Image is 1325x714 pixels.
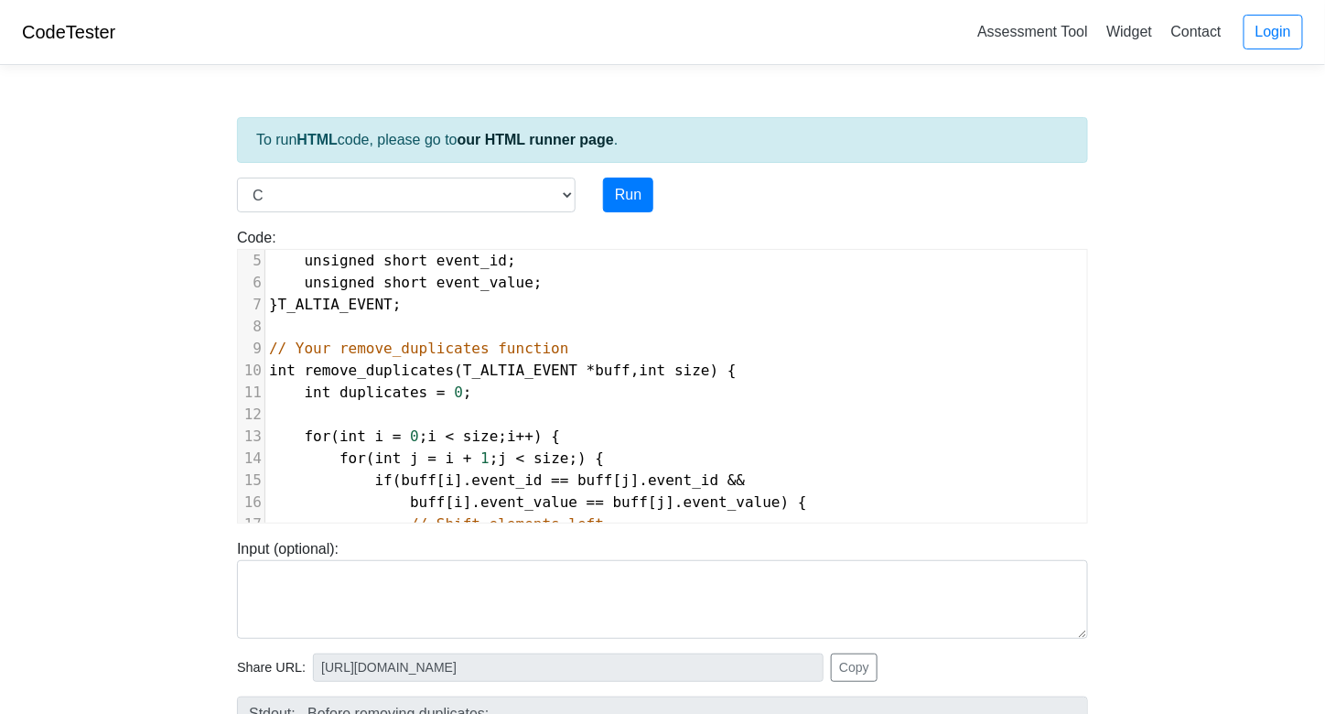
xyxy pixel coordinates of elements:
span: ( , ) { [269,362,737,379]
a: CodeTester [22,22,115,42]
span: buff [613,493,649,511]
span: ; [269,384,472,401]
a: Assessment Tool [970,16,1095,47]
span: j [499,449,508,467]
span: Share URL: [237,658,306,678]
strong: HTML [296,132,337,147]
span: j [410,449,419,467]
span: ( ; ;) { [269,449,604,467]
span: j [657,493,666,511]
span: T_ALTIA_EVENT [463,362,577,379]
a: Contact [1164,16,1229,47]
span: i [507,427,516,445]
span: unsigned [305,274,375,291]
input: No share available yet [313,654,824,682]
span: for [305,427,331,445]
span: = [427,449,436,467]
span: // Shift elements left [410,515,604,533]
span: && [727,471,745,489]
span: int [375,449,402,467]
span: size [463,427,499,445]
span: if [375,471,393,489]
div: 7 [238,294,264,316]
span: < [446,427,455,445]
span: = [393,427,402,445]
span: size [533,449,569,467]
span: event_value [436,274,533,291]
span: 1 [480,449,490,467]
div: 6 [238,272,264,294]
span: } ; [269,296,402,313]
span: int [269,362,296,379]
div: 12 [238,404,264,426]
span: event_id [648,471,718,489]
div: 16 [238,492,264,514]
a: Widget [1099,16,1159,47]
span: duplicates [339,384,427,401]
a: Login [1244,15,1303,49]
span: event_id [472,471,543,489]
span: ; [269,252,516,269]
span: i [446,471,455,489]
span: size [674,362,710,379]
div: 10 [238,360,264,382]
div: 17 [238,514,264,535]
span: i [446,449,455,467]
span: j [621,471,630,489]
div: 13 [238,426,264,448]
span: buff [410,493,446,511]
span: ( [ ]. [ ]. [269,471,745,489]
span: buff [402,471,437,489]
span: T_ALTIA_EVENT [278,296,393,313]
span: buff [595,362,630,379]
span: unsigned [305,252,375,269]
div: 11 [238,382,264,404]
span: event_value [684,493,781,511]
div: Code: [223,227,1102,524]
div: Input (optional): [223,538,1102,639]
span: i [375,427,384,445]
span: ( ; ; ) { [269,427,560,445]
span: ; [269,274,543,291]
span: // Your remove_duplicates function [269,340,569,357]
a: our HTML runner page [458,132,614,147]
span: [ ]. [ ]. ) { [269,493,807,511]
div: 15 [238,470,264,492]
div: 14 [238,448,264,470]
button: Copy [831,654,878,682]
span: == [551,471,568,489]
div: To run code, please go to . [237,117,1088,163]
span: = [436,384,446,401]
span: buff [577,471,613,489]
span: int [339,427,366,445]
span: 0 [454,384,463,401]
span: event_value [480,493,577,511]
span: int [305,384,331,401]
span: 0 [410,427,419,445]
span: int [640,362,666,379]
span: == [587,493,604,511]
span: i [454,493,463,511]
div: 5 [238,250,264,272]
button: Run [603,178,653,212]
span: i [427,427,436,445]
span: short [383,274,427,291]
span: for [339,449,366,467]
span: short [383,252,427,269]
span: remove_duplicates [305,362,455,379]
div: 9 [238,338,264,360]
span: ++ [516,427,533,445]
div: 8 [238,316,264,338]
span: event_id [436,252,507,269]
span: + [463,449,472,467]
span: < [516,449,525,467]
